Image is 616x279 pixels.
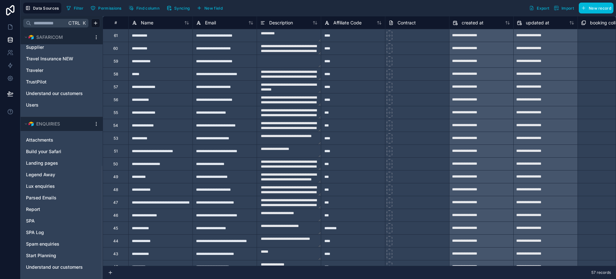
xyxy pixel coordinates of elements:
[114,59,118,64] div: 59
[114,84,118,90] div: 57
[113,251,118,257] div: 43
[23,100,100,110] div: Users
[113,174,118,179] div: 49
[114,33,118,38] div: 61
[26,90,84,97] a: Understand our customers
[74,6,84,11] span: Filter
[23,77,100,87] div: TrustPilot
[26,137,84,143] a: Attachments
[26,67,84,74] a: Traveler
[141,20,153,26] span: Name
[26,218,35,224] span: SPA
[26,252,84,259] a: Start Planning
[269,20,293,26] span: Description
[26,67,43,74] span: Traveler
[98,6,121,11] span: Permissions
[113,161,118,167] div: 50
[26,218,84,224] a: SPA
[23,193,100,203] div: Parsed Emails
[205,20,216,26] span: Email
[23,54,100,64] div: Travel Insurance NEW
[591,270,611,275] span: 57 records
[82,21,86,25] span: K
[26,79,47,85] span: TrustPilot
[26,171,55,178] span: Legend Away
[26,79,84,85] a: TrustPilot
[23,158,100,168] div: Landing pages
[36,121,60,127] span: ENQUIRIES
[398,20,416,26] span: Contract
[26,264,83,270] span: Understand our customers
[26,264,84,270] a: Understand our customers
[23,42,100,52] div: Supplier
[526,20,549,26] span: updated at
[113,226,118,231] div: 45
[88,3,124,13] button: Permissions
[113,239,118,244] div: 44
[164,3,192,13] button: Syncing
[23,204,100,214] div: Report
[26,183,55,189] span: Lux enquiries
[194,3,225,13] button: New field
[26,148,84,155] a: Build your Safari
[26,44,44,50] span: Supplier
[527,3,552,13] button: Export
[462,20,483,26] span: created at
[88,3,126,13] a: Permissions
[23,146,100,157] div: Build your Safari
[23,88,100,99] div: Understand our customers
[114,72,118,77] div: 58
[23,216,100,226] div: SPA
[26,241,84,247] a: Spam enquiries
[113,187,118,192] div: 48
[26,206,84,213] a: Report
[23,250,100,261] div: Start Planning
[114,136,118,141] div: 53
[561,6,574,11] span: Import
[26,229,44,236] span: SPA Log
[23,239,100,249] div: Spam enquiries
[26,56,84,62] a: Travel Insurance NEW
[36,34,63,40] span: SAFARICOM
[26,148,61,155] span: Build your Safari
[29,121,34,126] img: Airtable Logo
[23,262,100,272] div: Understand our customers
[23,65,100,75] div: Traveler
[23,119,91,128] button: Airtable LogoENQUIRIES
[26,183,84,189] a: Lux enquiries
[26,102,38,108] span: Users
[114,97,118,102] div: 56
[26,229,84,236] a: SPA Log
[26,206,40,213] span: Report
[26,252,56,259] span: Start Planning
[23,181,100,191] div: Lux enquiries
[579,3,613,13] button: New record
[114,149,118,154] div: 51
[26,171,84,178] a: Legend Away
[26,195,56,201] span: Parsed Emails
[113,123,118,128] div: 54
[23,135,100,145] div: Attachments
[113,213,118,218] div: 46
[26,90,83,97] span: Understand our customers
[64,3,86,13] button: Filter
[333,20,362,26] span: Affiliate Code
[26,56,73,62] span: Travel Insurance NEW
[164,3,194,13] a: Syncing
[26,44,84,50] a: Supplier
[136,6,159,11] span: Find column
[29,35,34,40] img: Airtable Logo
[23,170,100,180] div: Legend Away
[552,3,576,13] button: Import
[126,3,162,13] button: Find column
[26,102,84,108] a: Users
[114,110,118,115] div: 55
[113,200,118,205] div: 47
[26,195,84,201] a: Parsed Emails
[26,160,84,166] a: Landing pages
[589,6,611,11] span: New record
[537,6,549,11] span: Export
[113,46,118,51] div: 60
[26,137,53,143] span: Attachments
[113,264,118,269] div: 42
